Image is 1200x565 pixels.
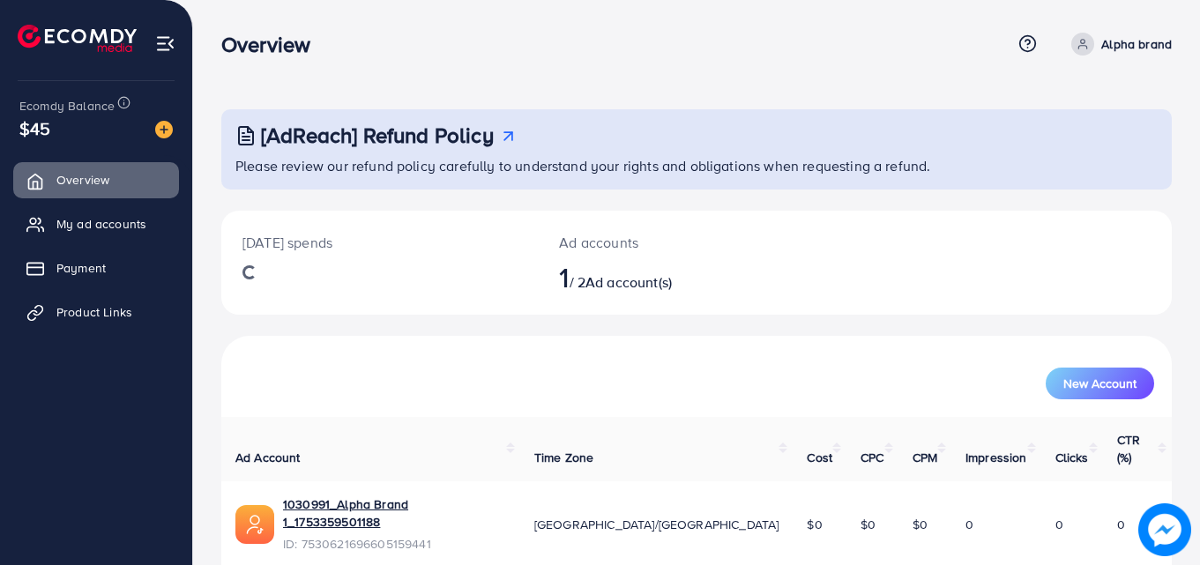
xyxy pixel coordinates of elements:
[559,232,755,253] p: Ad accounts
[56,303,132,321] span: Product Links
[13,162,179,197] a: Overview
[18,25,137,52] img: logo
[242,232,517,253] p: [DATE] spends
[283,495,506,532] a: 1030991_Alpha Brand 1_1753359501188
[155,33,175,54] img: menu
[807,449,832,466] span: Cost
[235,449,301,466] span: Ad Account
[585,272,672,292] span: Ad account(s)
[965,449,1027,466] span: Impression
[965,516,973,533] span: 0
[56,259,106,277] span: Payment
[13,294,179,330] a: Product Links
[1064,33,1172,56] a: Alpha brand
[155,121,173,138] img: image
[861,449,883,466] span: CPC
[807,516,822,533] span: $0
[913,516,928,533] span: $0
[19,97,115,115] span: Ecomdy Balance
[1055,516,1063,533] span: 0
[534,516,779,533] span: [GEOGRAPHIC_DATA]/[GEOGRAPHIC_DATA]
[261,123,494,148] h3: [AdReach] Refund Policy
[1117,516,1125,533] span: 0
[1117,431,1140,466] span: CTR (%)
[13,206,179,242] a: My ad accounts
[534,449,593,466] span: Time Zone
[283,535,506,553] span: ID: 7530621696605159441
[13,250,179,286] a: Payment
[221,32,324,57] h3: Overview
[1046,368,1154,399] button: New Account
[1063,377,1137,390] span: New Account
[559,260,755,294] h2: / 2
[1101,33,1172,55] p: Alpha brand
[913,449,937,466] span: CPM
[56,215,146,233] span: My ad accounts
[19,115,50,141] span: $45
[56,171,109,189] span: Overview
[1055,449,1089,466] span: Clicks
[861,516,876,533] span: $0
[1138,503,1191,556] img: image
[235,505,274,544] img: ic-ads-acc.e4c84228.svg
[235,155,1161,176] p: Please review our refund policy carefully to understand your rights and obligations when requesti...
[559,256,569,297] span: 1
